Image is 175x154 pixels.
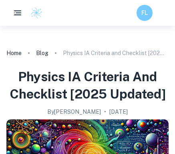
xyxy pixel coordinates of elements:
[6,47,22,59] a: Home
[104,107,106,116] p: •
[140,8,149,17] h6: FL
[47,107,101,116] h2: By [PERSON_NAME]
[63,49,167,57] p: Physics IA Criteria and Checklist [2025 updated]
[6,68,169,103] h1: Physics IA Criteria and Checklist [2025 updated]
[30,7,42,19] img: Clastify logo
[36,47,48,59] a: Blog
[137,5,153,21] button: FL
[26,7,42,19] a: Clastify logo
[109,107,128,116] h2: [DATE]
